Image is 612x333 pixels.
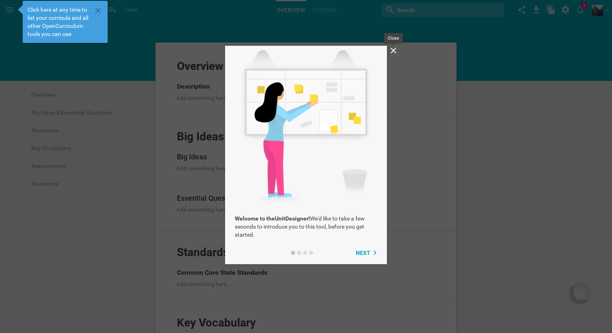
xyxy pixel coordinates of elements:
div: Close [384,33,403,44]
span: Next [356,250,370,256]
strong: Welcome to the Unit Designer! [235,215,310,222]
button: Next [351,245,382,261]
span: Click here at any time to list your curricula and all other OpenCurriculum tools you can use [28,6,91,38]
div: We'd like to take a few seconds to introduce you to this tool, before you get started. [225,214,387,239]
